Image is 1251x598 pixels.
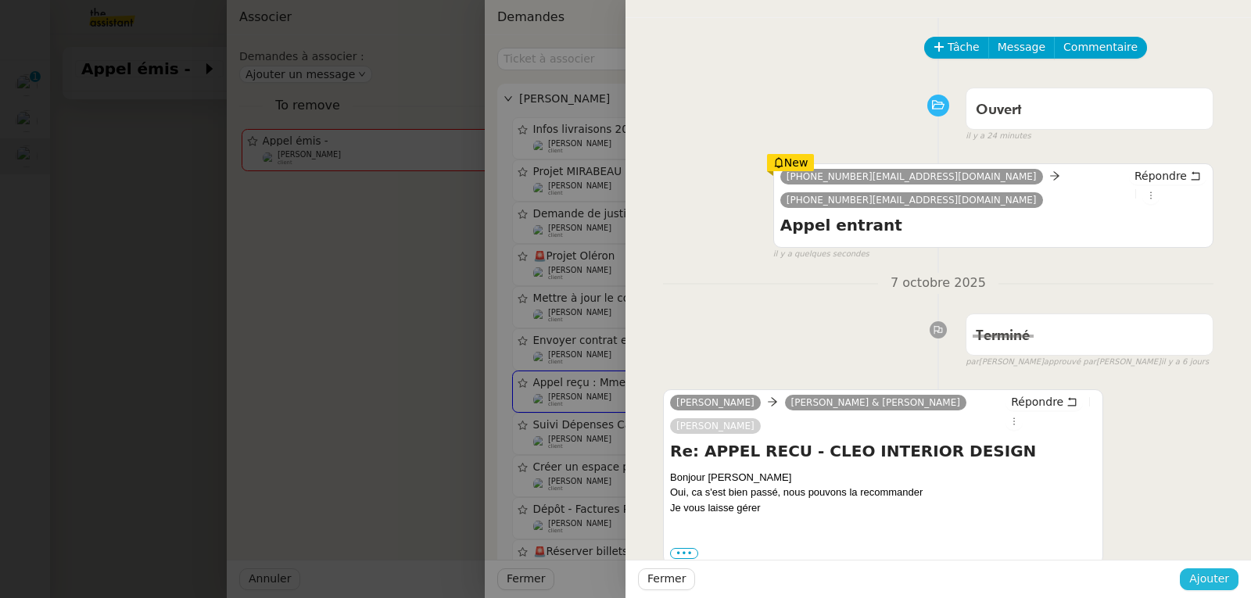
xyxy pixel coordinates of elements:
a: [PERSON_NAME] & [PERSON_NAME] [785,396,966,410]
span: [PHONE_NUMBER][EMAIL_ADDRESS][DOMAIN_NAME] [787,171,1037,182]
span: Tâche [948,38,980,56]
button: Commentaire [1054,37,1147,59]
div: New [767,154,815,171]
span: par [966,356,979,369]
span: [PHONE_NUMBER][EMAIL_ADDRESS][DOMAIN_NAME] [787,195,1037,206]
span: 7 octobre 2025 [878,273,998,294]
button: Ajouter [1180,568,1238,590]
a: [PERSON_NAME] [670,396,761,410]
span: Fermer [647,570,686,588]
span: Terminé [976,329,1030,343]
button: Fermer [638,568,695,590]
span: il y a 6 jours [1161,356,1209,369]
span: Ajouter [1189,570,1229,588]
h4: Re: APPEL RECU - CLEO INTERIOR DESIGN [670,440,1096,462]
span: Message [998,38,1045,56]
label: ••• [670,548,698,559]
span: Commentaire [1063,38,1138,56]
span: Ouvert [976,103,1022,117]
button: Tâche [924,37,989,59]
div: Bonjour [PERSON_NAME] [670,470,1096,516]
span: Répondre [1011,394,1063,410]
span: il y a 24 minutes [966,130,1031,143]
button: Message [988,37,1055,59]
a: [PERSON_NAME] [670,419,761,433]
span: Répondre [1135,168,1187,184]
button: Répondre [1005,393,1083,410]
span: il y a quelques secondes [773,248,869,261]
small: [PERSON_NAME] [PERSON_NAME] [966,356,1209,369]
h4: Appel entrant [780,214,1206,236]
span: approuvé par [1044,356,1096,369]
div: Oui, ca s'est bien passé, nous pouvons la recommander [670,485,1096,500]
button: Répondre [1129,167,1206,184]
div: Je vous laisse gérer [670,500,1096,516]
